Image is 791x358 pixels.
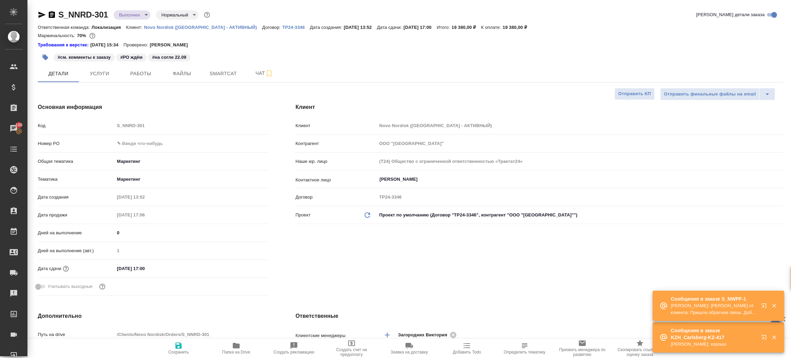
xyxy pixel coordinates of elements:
[323,339,380,358] button: Создать счет на предоплату
[38,50,53,65] button: Добавить тэг
[165,69,198,78] span: Файлы
[38,122,115,129] p: Код
[159,12,190,18] button: Нормальный
[48,283,93,290] span: Учитывать выходные
[660,88,775,100] div: split button
[327,347,376,357] span: Создать счет на предоплату
[83,69,116,78] span: Услуги
[671,302,757,316] p: [PERSON_NAME]: [PERSON_NAME] от клиента: Пришла обратная связь: Добрый день. [PERSON_NAME], к сож...
[77,33,88,38] p: 70%
[757,331,773,347] button: Открыть в новой вкладке
[58,10,108,19] a: S_NNRD-301
[61,264,70,273] button: Если добавить услуги и заполнить их объемом, то дата рассчитается автоматически
[618,90,651,98] span: Отправить КП
[88,31,97,40] button: 4769.00 RUB;
[757,299,773,315] button: Открыть в новой вкладке
[282,24,310,30] a: ТР24-3346
[38,25,92,30] p: Ответственная команда:
[124,42,150,48] p: Проверено:
[296,140,377,147] p: Контрагент
[438,339,496,358] button: Добавить Todo
[296,332,377,339] p: Клиентские менеджеры
[114,10,150,20] div: Выполнен
[38,103,268,111] h4: Основная информация
[156,10,198,20] div: Выполнен
[115,246,268,256] input: Пустое поле
[296,122,377,129] p: Клиент
[248,69,281,78] span: Чат
[615,88,655,100] button: Отправить КП
[38,176,115,183] p: Тематика
[767,334,781,340] button: Закрыть
[274,350,314,355] span: Создать рекламацию
[558,347,607,357] span: Призвать менеджера по развитию
[115,156,268,167] div: Маркетинг
[615,347,665,357] span: Скопировать ссылку на оценку заказа
[664,90,756,98] span: Отправить финальные файлы на email
[780,179,781,180] button: Open
[124,69,157,78] span: Работы
[671,327,757,341] p: Сообщения в заказе KZH_Carlsberg-KZ-417
[38,42,90,48] a: Требования к верстке:
[504,350,545,355] span: Определить тематику
[296,103,783,111] h4: Клиент
[296,312,783,320] h4: Ответственные
[115,210,175,220] input: Пустое поле
[282,25,310,30] p: ТР24-3346
[377,156,783,166] input: Пустое поле
[38,230,115,236] p: Дней на выполнение
[2,120,26,137] a: 100
[377,209,783,221] div: Проект по умолчанию (Договор "ТР24-3346", контрагент "ООО "[GEOGRAPHIC_DATA]"")
[120,54,142,61] p: #РО ждём
[126,25,144,30] p: Клиент:
[203,10,211,19] button: Доп статусы указывают на важность/срочность заказа
[296,194,377,201] p: Договор
[11,122,27,128] span: 100
[379,327,395,343] button: Добавить менеджера
[296,158,377,165] p: Наше юр. лицо
[38,312,268,320] h4: Дополнительно
[147,54,191,60] span: на согле 22.09
[92,25,126,30] p: Локализация
[150,42,193,48] p: [PERSON_NAME]
[377,192,783,202] input: Пустое поле
[696,11,765,18] span: [PERSON_NAME] детали заказа
[451,25,481,30] p: 19 380,00 ₽
[453,350,481,355] span: Добавить Todo
[377,121,783,131] input: Пустое поле
[115,54,147,60] span: РО ждём
[98,282,107,291] button: Выбери, если сб и вс нужно считать рабочими днями для выполнения заказа.
[296,177,377,183] p: Контактное лицо
[115,192,175,202] input: Пустое поле
[503,25,532,30] p: 19 380,00 ₽
[38,158,115,165] p: Общая тематика
[222,350,250,355] span: Папка на Drive
[38,212,115,219] p: Дата продажи
[377,25,403,30] p: Дата сдачи:
[168,350,189,355] span: Сохранить
[398,332,451,338] span: Загородних Виктория
[391,350,428,355] span: Заявка на доставку
[265,69,273,78] svg: Подписаться
[380,339,438,358] button: Заявка на доставку
[144,25,262,30] p: Novo Nordisk ([GEOGRAPHIC_DATA] - АКТИВНЫЙ)
[207,69,240,78] span: Smartcat
[115,228,268,238] input: ✎ Введи что-нибудь
[53,54,115,60] span: см. комменты к заказу
[38,194,115,201] p: Дата создания
[671,295,757,302] p: Сообщения в заказе S_NWPF-1
[90,42,124,48] p: [DATE] 15:34
[115,174,268,185] div: Маркетинг
[115,121,268,131] input: Пустое поле
[38,42,90,48] div: Нажми, чтобы открыть папку с инструкцией
[481,25,503,30] p: К оплате:
[660,88,760,100] button: Отправить финальные файлы на email
[310,25,344,30] p: Дата создания:
[437,25,451,30] p: Итого:
[38,247,115,254] p: Дней на выполнение (авт.)
[403,25,437,30] p: [DATE] 17:00
[38,331,115,338] p: Путь на drive
[398,331,459,339] div: Загородних Виктория
[377,138,783,148] input: Пустое поле
[496,339,553,358] button: Определить тематику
